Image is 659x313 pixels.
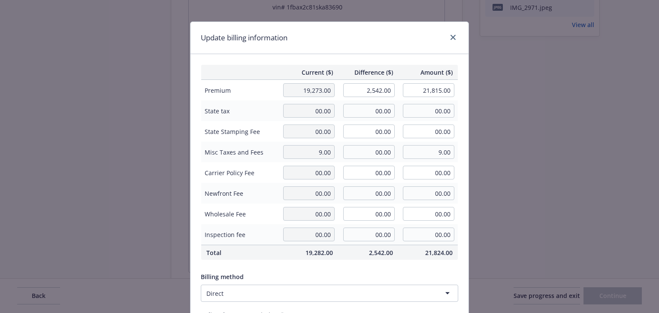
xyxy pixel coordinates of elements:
span: State Stamping Fee [205,127,275,136]
span: 2,542.00 [343,248,393,257]
h1: Update billing information [201,32,287,43]
span: Wholesale Fee [205,210,275,219]
a: close [448,32,458,43]
span: Billing method [201,273,244,281]
span: Total [206,248,273,257]
span: Current ($) [283,68,333,77]
span: Inspection fee [205,230,275,239]
span: Premium [205,86,275,95]
span: 19,282.00 [283,248,333,257]
span: Difference ($) [343,68,393,77]
span: 21,824.00 [403,248,453,257]
span: Carrier Policy Fee [205,168,275,177]
span: Amount ($) [403,68,453,77]
span: Misc Taxes and Fees [205,148,275,157]
span: State tax [205,106,275,115]
span: Newfront Fee [205,189,275,198]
